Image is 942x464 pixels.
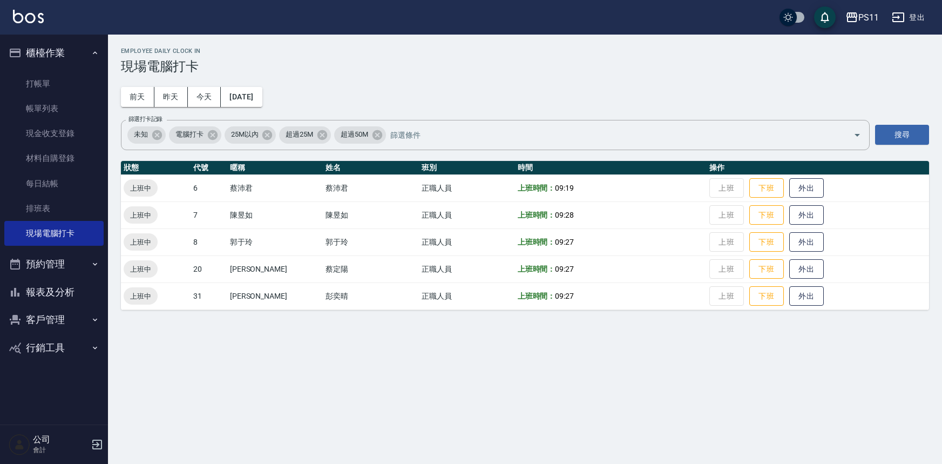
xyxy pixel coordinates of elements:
a: 帳單列表 [4,96,104,121]
th: 班別 [419,161,515,175]
td: 陳昱如 [227,201,323,228]
span: 電腦打卡 [169,129,210,140]
button: 行銷工具 [4,334,104,362]
span: 上班中 [124,264,158,275]
a: 每日結帳 [4,171,104,196]
th: 狀態 [121,161,191,175]
button: 外出 [789,232,824,252]
div: 超過25M [279,126,331,144]
a: 打帳單 [4,71,104,96]
td: 蔡沛君 [227,174,323,201]
span: 超過50M [334,129,375,140]
button: save [814,6,836,28]
td: 郭于玲 [323,228,419,255]
b: 上班時間： [518,265,555,273]
button: Open [849,126,866,144]
th: 暱稱 [227,161,323,175]
button: 下班 [749,205,784,225]
button: 客戶管理 [4,306,104,334]
td: 6 [191,174,227,201]
img: Logo [13,10,44,23]
td: 蔡定陽 [323,255,419,283]
button: 櫃檯作業 [4,39,104,67]
span: 未知 [127,129,154,140]
button: 下班 [749,259,784,279]
span: 上班中 [124,210,158,221]
span: 25M以內 [225,129,265,140]
td: 正職人員 [419,201,515,228]
button: 報表及分析 [4,278,104,306]
h3: 現場電腦打卡 [121,59,929,74]
div: 未知 [127,126,166,144]
span: 超過25M [279,129,320,140]
span: 上班中 [124,291,158,302]
button: 昨天 [154,87,188,107]
th: 姓名 [323,161,419,175]
span: 上班中 [124,183,158,194]
td: [PERSON_NAME] [227,283,323,310]
th: 時間 [515,161,707,175]
div: 電腦打卡 [169,126,221,144]
div: 超過50M [334,126,386,144]
b: 上班時間： [518,238,555,246]
button: 外出 [789,205,824,225]
img: Person [9,434,30,455]
th: 代號 [191,161,227,175]
button: 登出 [887,8,929,28]
td: [PERSON_NAME] [227,255,323,283]
td: 正職人員 [419,255,515,283]
button: 外出 [789,178,824,198]
td: 彭奕晴 [323,283,419,310]
h2: Employee Daily Clock In [121,48,929,55]
div: PS11 [858,11,879,24]
span: 09:27 [555,265,574,273]
td: 7 [191,201,227,228]
th: 操作 [707,161,929,175]
button: 搜尋 [875,125,929,145]
td: 31 [191,283,227,310]
button: 下班 [749,232,784,252]
span: 09:27 [555,238,574,246]
button: PS11 [841,6,883,29]
button: [DATE] [221,87,262,107]
button: 預約管理 [4,250,104,278]
button: 外出 [789,286,824,306]
b: 上班時間： [518,184,555,192]
td: 蔡沛君 [323,174,419,201]
a: 排班表 [4,196,104,221]
button: 下班 [749,178,784,198]
button: 今天 [188,87,221,107]
span: 上班中 [124,237,158,248]
span: 09:19 [555,184,574,192]
span: 09:28 [555,211,574,219]
button: 外出 [789,259,824,279]
b: 上班時間： [518,292,555,300]
td: 20 [191,255,227,283]
td: 正職人員 [419,174,515,201]
span: 09:27 [555,292,574,300]
p: 會計 [33,445,88,455]
a: 材料自購登錄 [4,146,104,171]
td: 郭于玲 [227,228,323,255]
a: 現金收支登錄 [4,121,104,146]
button: 下班 [749,286,784,306]
input: 篩選條件 [388,125,835,144]
td: 8 [191,228,227,255]
b: 上班時間： [518,211,555,219]
td: 正職人員 [419,283,515,310]
a: 現場電腦打卡 [4,221,104,246]
button: 前天 [121,87,154,107]
td: 陳昱如 [323,201,419,228]
label: 篩選打卡記錄 [128,115,162,123]
td: 正職人員 [419,228,515,255]
h5: 公司 [33,434,88,445]
div: 25M以內 [225,126,276,144]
